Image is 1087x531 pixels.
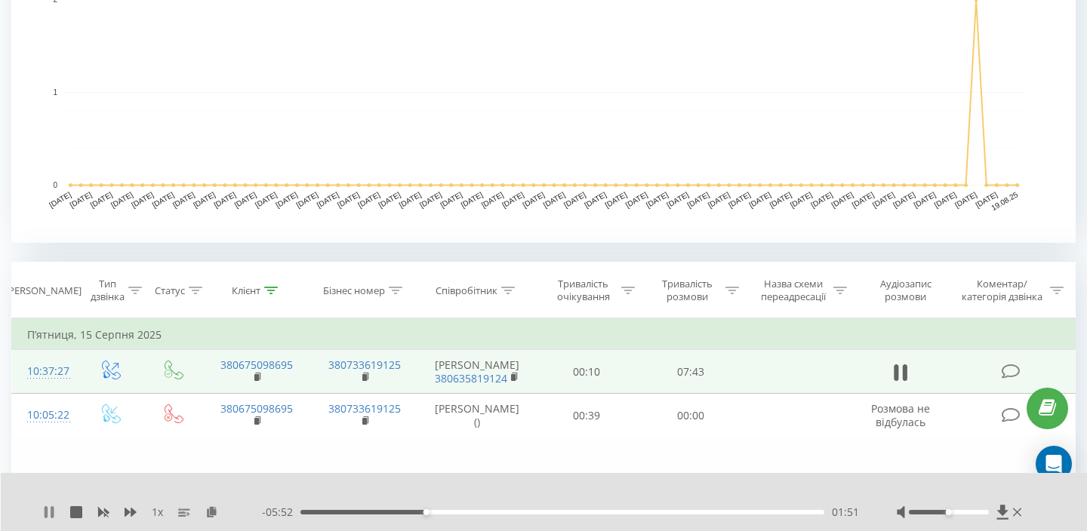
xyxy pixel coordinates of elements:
text: [DATE] [768,190,793,209]
text: [DATE] [624,190,649,209]
div: Тривалість очікування [549,278,618,303]
td: П’ятниця, 15 Серпня 2025 [12,320,1076,350]
text: [DATE] [316,190,340,209]
text: [DATE] [974,190,999,209]
text: [DATE] [953,190,978,209]
div: Статус [155,284,185,297]
div: 10:05:22 [27,401,63,430]
text: [DATE] [295,190,320,209]
td: [PERSON_NAME] [419,350,535,394]
td: 07:43 [639,350,743,394]
text: [DATE] [439,190,463,209]
text: [DATE] [69,190,94,209]
text: [DATE] [233,190,258,209]
text: [DATE] [356,190,381,209]
text: [DATE] [727,190,752,209]
td: 00:10 [535,350,639,394]
text: [DATE] [377,190,402,209]
text: [DATE] [851,190,876,209]
text: [DATE] [789,190,814,209]
text: [DATE] [480,190,505,209]
div: Коментар/категорія дзвінка [958,278,1046,303]
text: [DATE] [192,190,217,209]
div: 10:37:27 [27,357,63,386]
text: [DATE] [130,190,155,209]
text: [DATE] [809,190,834,209]
text: [DATE] [109,190,134,209]
text: [DATE] [747,190,772,209]
div: [PERSON_NAME] [5,284,82,297]
text: 1 [53,88,57,97]
span: 01:51 [832,505,859,520]
text: [DATE] [933,190,958,209]
div: Назва схеми переадресації [756,278,830,303]
text: [DATE] [830,190,855,209]
text: [DATE] [891,190,916,209]
text: [DATE] [336,190,361,209]
text: [DATE] [418,190,443,209]
text: [DATE] [254,190,279,209]
a: 380733619125 [328,401,401,416]
text: [DATE] [542,190,567,209]
text: [DATE] [562,190,587,209]
text: [DATE] [871,190,896,209]
a: 380733619125 [328,358,401,372]
text: [DATE] [583,190,608,209]
text: [DATE] [500,190,525,209]
text: [DATE] [521,190,546,209]
text: [DATE] [48,190,72,209]
td: [PERSON_NAME] () [419,394,535,437]
div: Accessibility label [423,509,430,515]
div: Бізнес номер [323,284,385,297]
text: [DATE] [151,190,176,209]
span: - 05:52 [262,505,300,520]
text: [DATE] [645,190,670,209]
div: Accessibility label [946,509,952,515]
text: [DATE] [665,190,690,209]
text: [DATE] [89,190,114,209]
div: Open Intercom Messenger [1036,446,1072,482]
td: 00:39 [535,394,639,437]
text: [DATE] [604,190,629,209]
span: Розмова не відбулась [871,401,930,429]
text: 19.08.25 [990,190,1020,212]
a: 380675098695 [220,401,293,416]
div: Тривалість розмови [652,278,722,303]
text: [DATE] [171,190,196,209]
div: Співробітник [436,284,497,297]
text: [DATE] [686,190,711,209]
text: [DATE] [460,190,485,209]
a: 380635819124 [435,371,507,385]
text: [DATE] [398,190,423,209]
text: [DATE] [212,190,237,209]
div: Аудіозапис розмови [864,278,947,303]
text: [DATE] [274,190,299,209]
text: [DATE] [913,190,938,209]
span: 1 x [152,505,163,520]
div: Тип дзвінка [91,278,125,303]
text: 0 [53,181,57,189]
text: [DATE] [707,190,731,209]
a: 380675098695 [220,358,293,372]
td: 00:00 [639,394,743,437]
div: Клієнт [232,284,260,297]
